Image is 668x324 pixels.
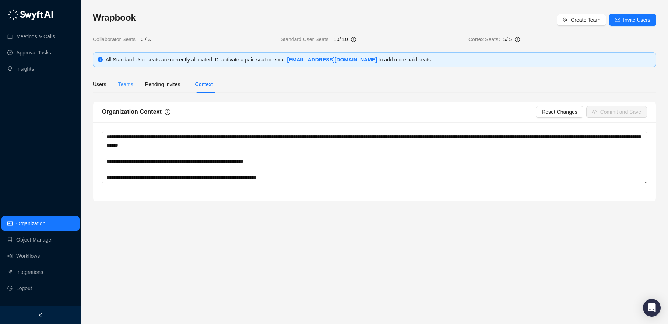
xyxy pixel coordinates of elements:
[503,36,512,42] span: 5 / 5
[38,313,43,318] span: left
[563,17,568,22] span: team
[93,35,141,43] span: Collaborator Seats
[334,36,348,42] span: 10 / 10
[195,80,213,88] div: Context
[7,286,13,291] span: logout
[643,299,661,317] div: Open Intercom Messenger
[287,57,377,63] a: [EMAIL_ADDRESS][DOMAIN_NAME]
[536,106,583,118] button: Reset Changes
[16,232,53,247] a: Object Manager
[118,80,133,88] div: Teams
[16,45,51,60] a: Approval Tasks
[281,35,334,43] span: Standard User Seats
[16,216,45,231] a: Organization
[102,108,162,116] h5: Organization Context
[557,14,606,26] button: Create Team
[141,35,151,43] span: 6 / ∞
[609,14,656,26] button: Invite Users
[623,16,650,24] span: Invite Users
[351,37,356,42] span: info-circle
[7,9,53,20] img: logo-05li4sbe.png
[145,81,180,87] span: Pending Invites
[93,80,106,88] div: Users
[16,61,34,76] a: Insights
[16,249,40,263] a: Workflows
[165,109,170,115] span: info-circle
[615,17,620,22] span: mail
[16,29,55,44] a: Meetings & Calls
[16,281,32,296] span: Logout
[16,265,43,279] a: Integrations
[515,37,520,42] span: info-circle
[468,35,503,43] span: Cortex Seats
[542,108,577,116] span: Reset Changes
[98,57,103,62] span: info-circle
[93,12,557,24] h3: Wrapbook
[571,16,600,24] span: Create Team
[106,57,432,63] span: All Standard User seats are currently allocated. Deactivate a paid seat or email to add more paid...
[586,106,647,118] button: Commit and Save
